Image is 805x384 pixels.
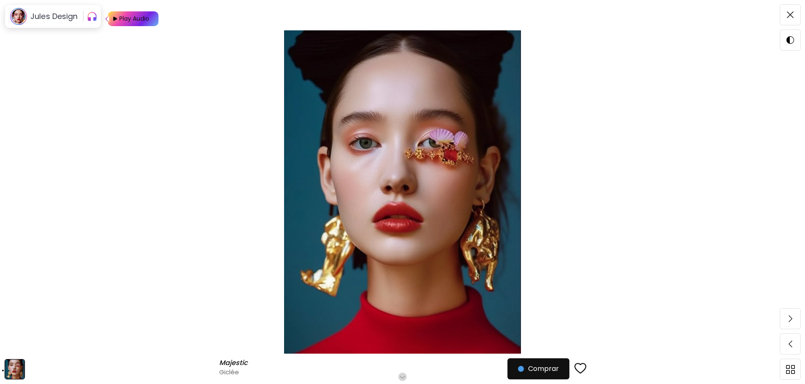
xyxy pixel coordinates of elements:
img: Play [105,11,110,27]
h6: Majestic [219,359,250,367]
img: Gradient Icon [87,10,97,23]
h4: Giclée [219,368,508,376]
button: favorites [569,357,591,380]
h6: Jules Design [30,11,78,21]
button: pauseOutline IconGradient Icon [87,10,97,23]
button: Comprar [507,358,569,379]
img: Play [108,11,118,26]
div: Play Audio [118,11,150,26]
span: Comprar [518,364,559,374]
